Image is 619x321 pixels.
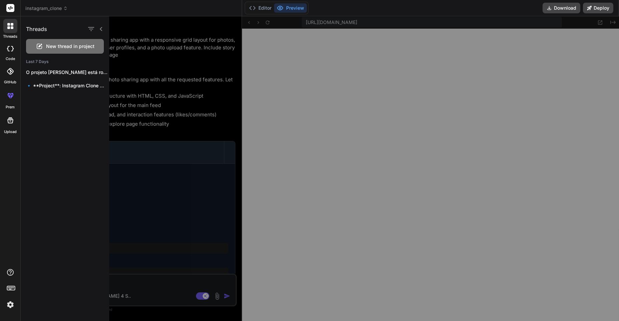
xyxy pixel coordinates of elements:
[6,104,15,110] label: prem
[4,79,16,85] label: GitHub
[5,299,16,310] img: settings
[21,59,109,64] h2: Last 7 Days
[26,82,109,89] p: 🔹 **Project**: Instagram Clone 🔧 **Tech Stack**:...
[46,43,94,50] span: New thread in project
[4,129,17,135] label: Upload
[246,3,274,13] button: Editor
[25,5,68,12] span: instagram_clone
[543,3,580,13] button: Download
[26,25,47,33] h1: Threads
[274,3,307,13] button: Preview
[6,56,15,62] label: code
[583,3,613,13] button: Deploy
[26,69,109,76] p: O projeto [PERSON_NAME] está rodando! Você pode...
[3,34,17,39] label: threads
